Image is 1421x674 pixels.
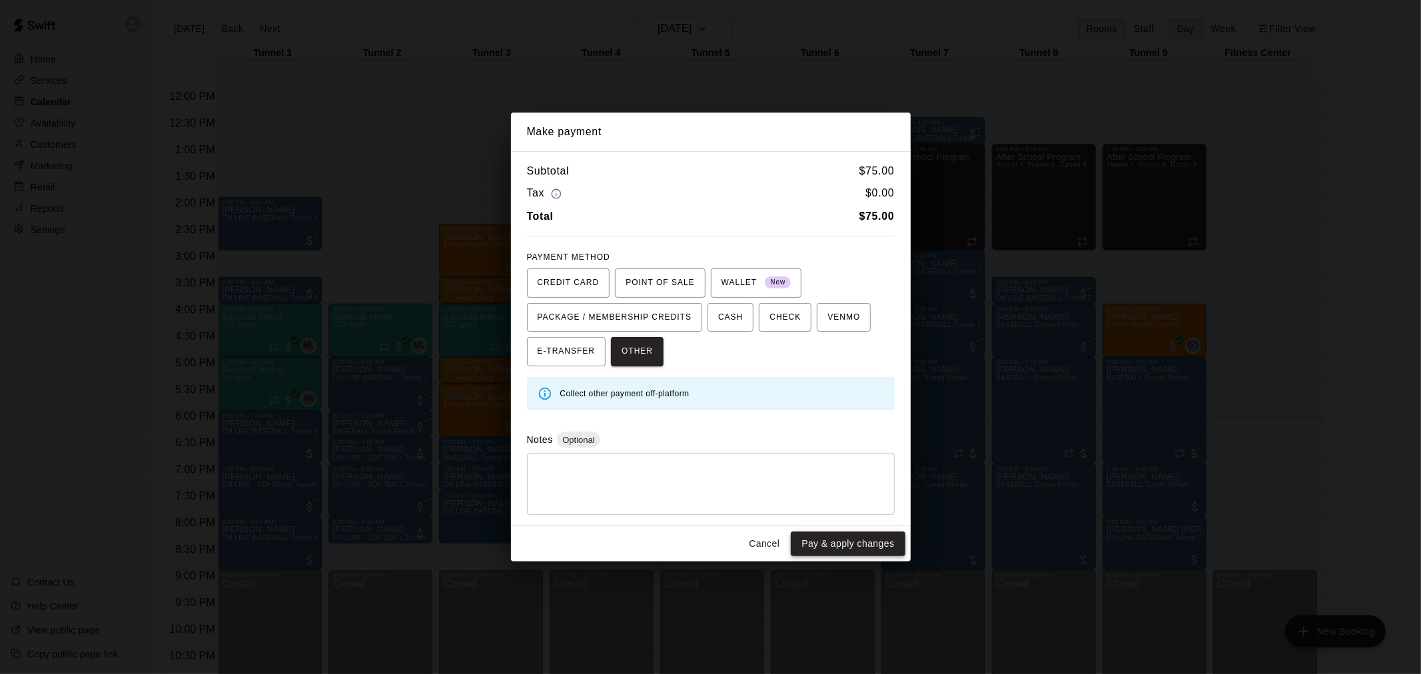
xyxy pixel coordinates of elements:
button: POINT OF SALE [615,268,705,298]
span: New [765,274,791,292]
b: Total [527,210,554,222]
span: CHECK [769,307,801,328]
button: OTHER [611,337,664,366]
span: E-TRANSFER [538,341,596,362]
span: CREDIT CARD [538,272,600,294]
button: VENMO [817,303,871,332]
span: CASH [718,307,743,328]
h6: $ 0.00 [865,184,894,202]
span: WALLET [721,272,791,294]
h6: Subtotal [527,163,570,180]
button: Cancel [743,531,785,556]
button: CHECK [759,303,811,332]
b: $ 75.00 [859,210,895,222]
label: Notes [527,434,553,445]
span: PAYMENT METHOD [527,252,610,262]
button: CASH [708,303,753,332]
button: CREDIT CARD [527,268,610,298]
span: POINT OF SALE [626,272,694,294]
h6: Tax [527,184,566,202]
span: Optional [557,435,600,445]
h6: $ 75.00 [859,163,895,180]
h2: Make payment [511,113,911,151]
button: E-TRANSFER [527,337,606,366]
span: PACKAGE / MEMBERSHIP CREDITS [538,307,692,328]
button: PACKAGE / MEMBERSHIP CREDITS [527,303,703,332]
span: VENMO [827,307,860,328]
button: Pay & apply changes [791,531,905,556]
span: OTHER [622,341,653,362]
span: Collect other payment off-platform [560,389,690,398]
button: WALLET New [711,268,802,298]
